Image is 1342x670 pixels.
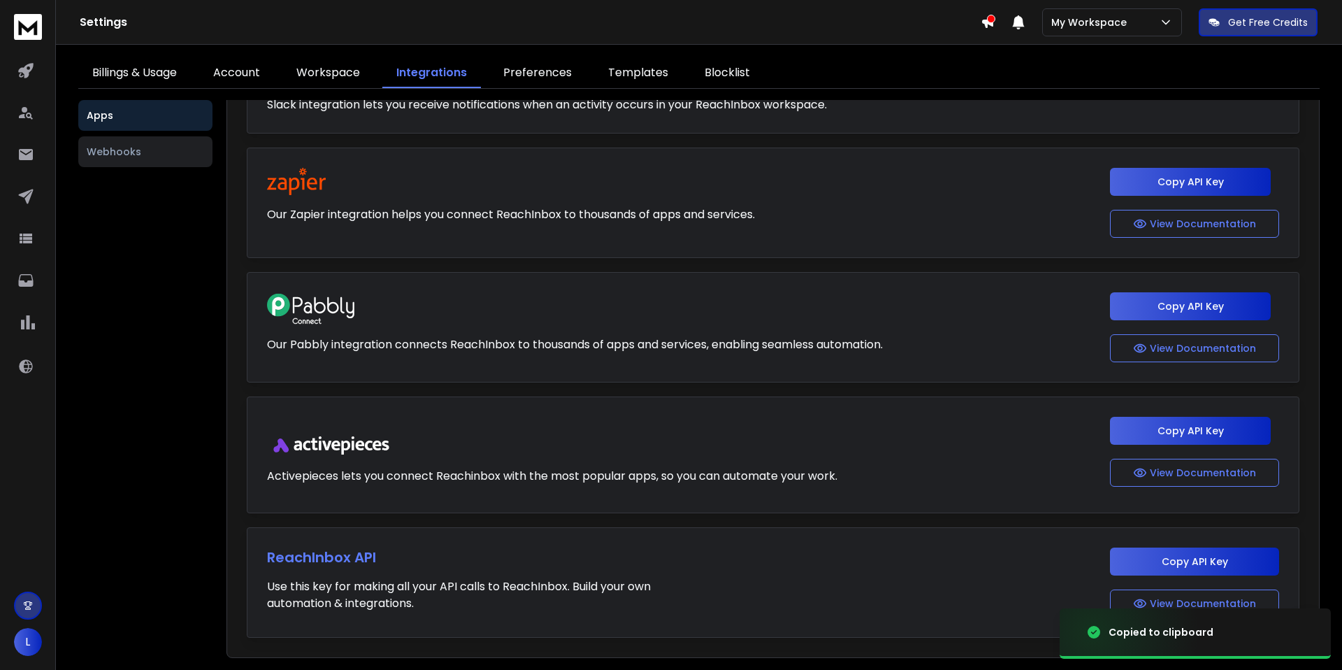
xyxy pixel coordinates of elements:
img: logo [14,14,42,40]
a: Account [199,59,274,88]
button: Copy API Key [1110,168,1271,196]
a: Blocklist [691,59,764,88]
button: Webhooks [78,136,212,167]
a: Billings & Usage [78,59,191,88]
p: My Workspace [1051,15,1132,29]
a: Templates [594,59,682,88]
button: View Documentation [1110,334,1279,362]
button: L [14,628,42,656]
button: View Documentation [1110,210,1279,238]
button: View Documentation [1110,590,1279,618]
h1: ReachInbox API [267,548,651,567]
p: Our Pabbly integration connects ReachInbox to thousands of apps and services, enabling seamless a... [267,336,883,353]
p: Activepieces lets you connect Reachinbox with the most popular apps, so you can automate your work. [267,468,837,485]
p: Our Zapier integration helps you connect ReachInbox to thousands of apps and services. [267,206,755,223]
button: View Documentation [1110,459,1279,487]
button: Copy API Key [1110,548,1279,576]
button: Apps [78,100,212,131]
a: Integrations [382,59,481,88]
h1: Settings [80,14,981,31]
p: Use this key for making all your API calls to ReachInbox. Build your own automation & integrations. [267,578,651,612]
a: Workspace [282,59,374,88]
a: Preferences [489,59,586,88]
p: Get Free Credits [1228,15,1308,29]
p: Slack integration lets you receive notifications when an activity occurs in your ReachInbox works... [267,97,827,113]
button: Get Free Credits [1199,8,1318,36]
button: Copy API Key [1110,417,1271,445]
button: Copy API Key [1110,292,1271,320]
div: Copied to clipboard [1109,625,1213,639]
